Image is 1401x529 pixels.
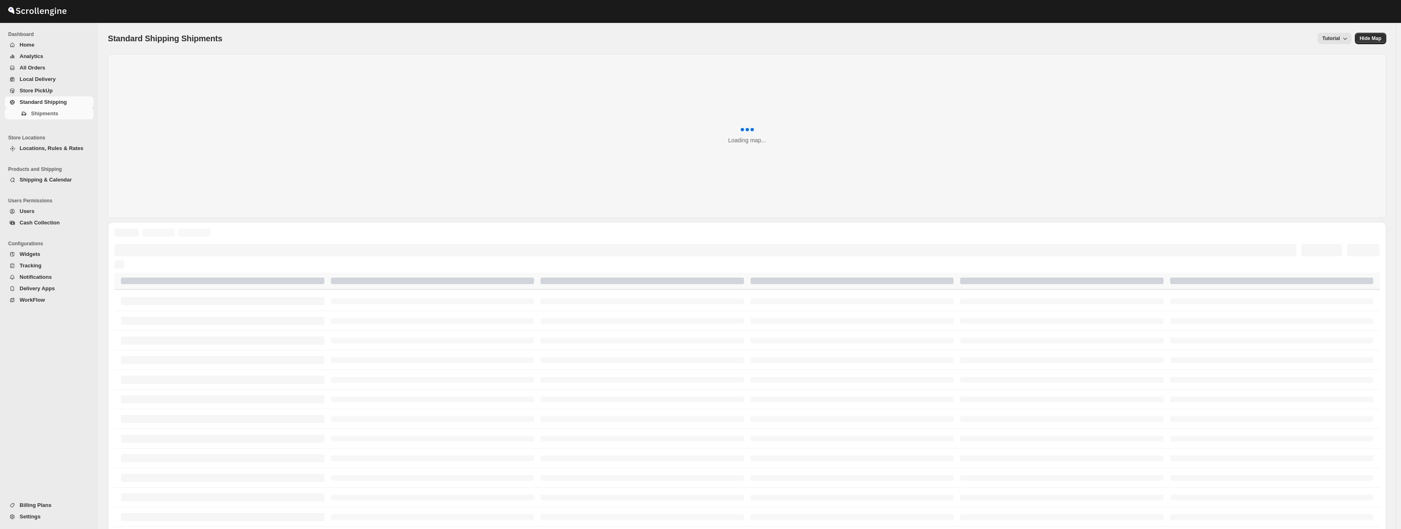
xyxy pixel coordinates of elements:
[20,513,40,520] span: Settings
[8,31,94,38] span: Dashboard
[20,251,40,257] span: Widgets
[20,145,83,151] span: Locations, Rules & Rates
[5,217,94,229] button: Cash Collection
[1323,36,1340,41] span: Tutorial
[20,274,52,280] span: Notifications
[5,294,94,306] button: WorkFlow
[8,240,94,247] span: Configurations
[5,249,94,260] button: Widgets
[5,283,94,294] button: Delivery Apps
[5,511,94,522] button: Settings
[20,208,34,214] span: Users
[20,262,41,269] span: Tracking
[20,87,53,94] span: Store PickUp
[5,174,94,186] button: Shipping & Calendar
[5,51,94,62] button: Analytics
[5,62,94,74] button: All Orders
[728,136,766,144] div: Loading map...
[108,34,222,43] span: Standard Shipping Shipments
[5,206,94,217] button: Users
[5,108,94,119] button: Shipments
[20,53,43,59] span: Analytics
[1355,33,1386,44] button: Map action label
[20,42,34,48] span: Home
[8,197,94,204] span: Users Permissions
[20,76,56,82] span: Local Delivery
[20,220,60,226] span: Cash Collection
[5,271,94,283] button: Notifications
[20,297,45,303] span: WorkFlow
[8,134,94,141] span: Store Locations
[5,500,94,511] button: Billing Plans
[20,99,67,105] span: Standard Shipping
[20,285,55,291] span: Delivery Apps
[5,260,94,271] button: Tracking
[8,166,94,173] span: Products and Shipping
[5,39,94,51] button: Home
[1318,33,1352,44] button: Tutorial
[20,502,51,508] span: Billing Plans
[20,65,45,71] span: All Orders
[1360,35,1381,42] span: Hide Map
[5,143,94,154] button: Locations, Rules & Rates
[20,177,72,183] span: Shipping & Calendar
[31,110,58,117] span: Shipments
